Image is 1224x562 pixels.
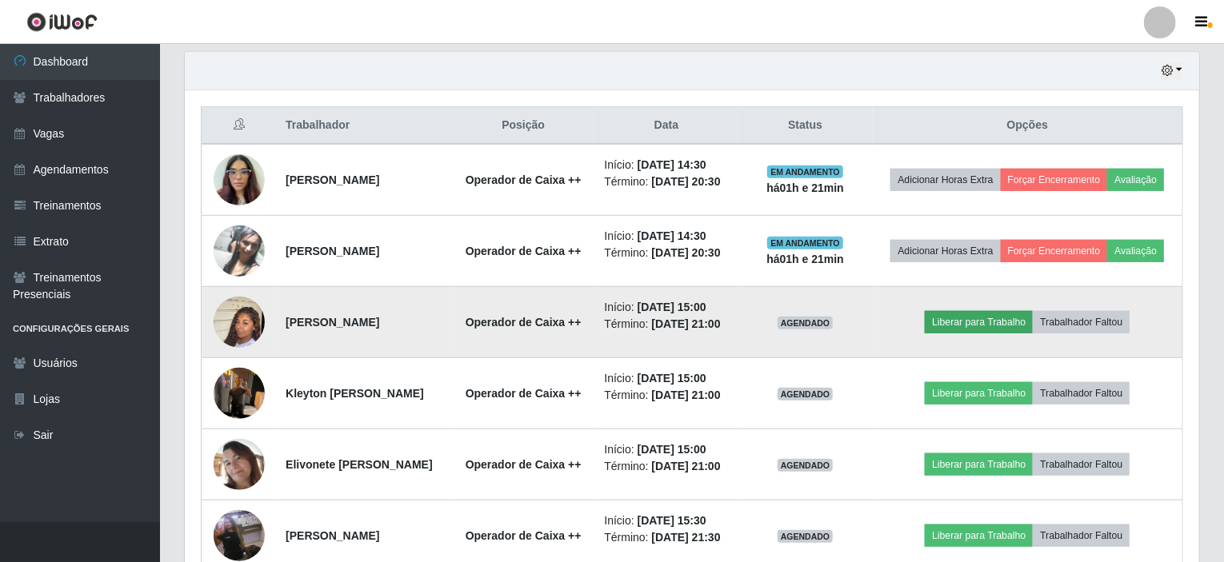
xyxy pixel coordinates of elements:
li: Término: [604,316,728,333]
strong: Operador de Caixa ++ [466,387,582,400]
time: [DATE] 21:00 [652,317,721,330]
strong: [PERSON_NAME] [286,316,379,329]
strong: Kleyton [PERSON_NAME] [286,387,424,400]
time: [DATE] 15:00 [638,372,706,385]
li: Início: [604,299,728,316]
span: AGENDADO [778,530,834,543]
button: Trabalhador Faltou [1033,311,1130,333]
strong: Operador de Caixa ++ [466,245,582,257]
span: EM ANDAMENTO [767,237,843,249]
strong: Operador de Caixa ++ [466,316,582,329]
span: AGENDADO [778,459,834,472]
li: Início: [604,157,728,173]
span: EM ANDAMENTO [767,165,843,178]
strong: Elivonete [PERSON_NAME] [286,458,433,471]
time: [DATE] 14:30 [638,229,706,242]
button: Adicionar Horas Extra [890,169,1000,191]
li: Término: [604,173,728,190]
button: Trabalhador Faltou [1033,524,1130,547]
th: Data [594,107,738,145]
time: [DATE] 21:30 [652,531,721,544]
time: [DATE] 20:30 [652,175,721,188]
time: [DATE] 15:30 [638,514,706,527]
li: Início: [604,228,728,245]
strong: [PERSON_NAME] [286,529,379,542]
img: 1745635313698.jpeg [214,277,265,368]
time: [DATE] 15:00 [638,443,706,456]
li: Término: [604,387,728,404]
button: Forçar Encerramento [1001,240,1108,262]
th: Status [738,107,873,145]
span: AGENDADO [778,388,834,401]
time: [DATE] 21:00 [652,460,721,472]
button: Liberar para Trabalho [925,311,1033,333]
th: Posição [452,107,595,145]
img: 1743385442240.jpeg [214,145,265,213]
li: Término: [604,529,728,546]
strong: Operador de Caixa ++ [466,458,582,471]
strong: [PERSON_NAME] [286,245,379,257]
button: Forçar Encerramento [1001,169,1108,191]
time: [DATE] 14:30 [638,158,706,171]
strong: [PERSON_NAME] [286,173,379,186]
img: 1728657524685.jpeg [214,205,265,297]
li: Término: [604,245,728,261]
li: Término: [604,458,728,475]
button: Adicionar Horas Extra [890,240,1000,262]
li: Início: [604,370,728,387]
time: [DATE] 20:30 [652,246,721,259]
button: Liberar para Trabalho [925,382,1033,405]
strong: Operador de Caixa ++ [466,529,582,542]
button: Liberar para Trabalho [925,524,1033,547]
strong: Operador de Caixa ++ [466,173,582,186]
button: Avaliação [1107,240,1164,262]
img: 1744411784463.jpeg [214,439,265,490]
time: [DATE] 21:00 [652,389,721,401]
strong: há 01 h e 21 min [766,181,844,194]
th: Opções [873,107,1183,145]
button: Liberar para Trabalho [925,453,1033,476]
img: CoreUI Logo [26,12,98,32]
img: 1755038431803.jpeg [214,359,265,427]
li: Início: [604,441,728,458]
button: Avaliação [1107,169,1164,191]
button: Trabalhador Faltou [1033,382,1130,405]
li: Início: [604,512,728,529]
button: Trabalhador Faltou [1033,453,1130,476]
th: Trabalhador [276,107,452,145]
span: AGENDADO [778,317,834,329]
strong: há 01 h e 21 min [766,253,844,265]
time: [DATE] 15:00 [638,301,706,313]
